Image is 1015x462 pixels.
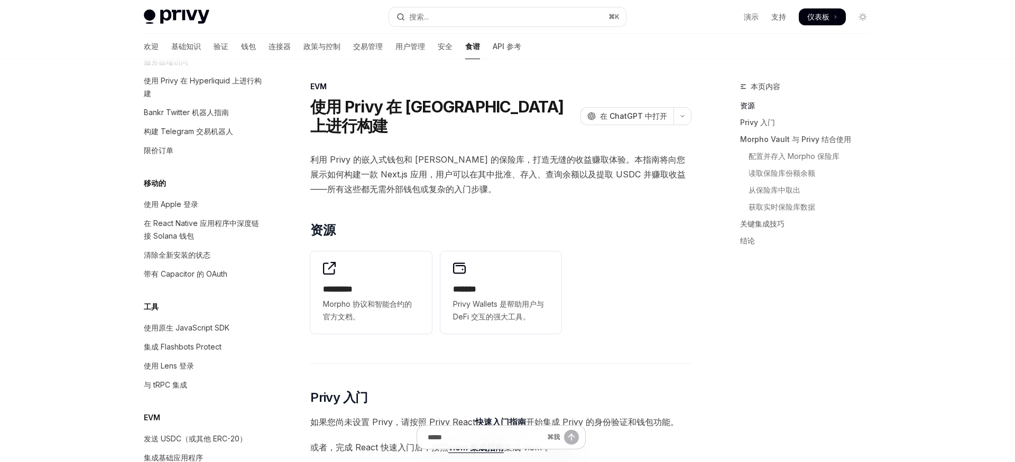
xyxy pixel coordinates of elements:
[144,323,229,332] font: 使用原生 JavaScript SDK
[144,127,233,136] font: 构建 Telegram 交易机器人
[526,417,679,427] font: 开始集成 Privy 的身份验证和钱包功能。
[744,12,759,21] font: 演示
[395,34,425,59] a: 用户管理
[144,10,209,24] img: 灯光标志
[144,178,166,187] font: 移动的
[740,118,775,127] font: Privy 入门
[144,269,227,278] font: 带有 Capacitor 的 OAuth
[740,101,755,110] font: 资源
[135,122,271,141] a: 构建 Telegram 交易机器人
[135,71,271,103] a: 使用 Privy 在 Hyperliquid 上进行构建
[751,82,780,91] font: 本页内容
[269,34,291,59] a: 连接器
[310,417,475,427] font: 如果您尚未设置 Privy，请按照 Privy React
[740,131,880,148] a: Morpho Vault 与 Privy 结合使用
[135,214,271,246] a: 在 React Native 应用程序中深度链接 Solana 钱包
[409,12,429,21] font: 搜索...
[440,251,562,334] a: **** **Privy Wallets 是帮助用户与 DeFi 交互的强大工具。
[144,361,194,370] font: 使用 Lens 登录
[465,34,480,59] a: 食谱
[214,34,228,59] a: 验证
[144,413,160,422] font: EVM
[303,34,340,59] a: 政策与控制
[580,107,673,125] button: 在 ChatGPT 中打开
[740,236,755,245] font: 结论
[740,148,880,165] a: 配置并存入 Morpho 保险库
[144,250,210,259] font: 清除全新安装的状态
[771,12,786,22] a: 支持
[241,42,256,51] font: 钱包
[353,42,383,51] font: 交易管理
[144,34,159,59] a: 欢迎
[144,342,222,351] font: 集成 Flashbots Protect
[771,12,786,21] font: 支持
[353,34,383,59] a: 交易管理
[749,185,800,194] font: 从保险库中取出
[144,453,203,462] font: 集成基础应用程序
[144,302,159,311] font: 工具
[740,199,880,215] a: 获取实时保险库数据
[241,34,256,59] a: 钱包
[749,202,815,211] font: 获取实时保险库数据
[438,42,453,51] font: 安全
[564,430,579,445] button: 发送消息
[749,152,839,161] font: 配置并存入 Morpho 保险库
[135,246,271,265] a: 清除全新安装的状态
[740,165,880,182] a: 读取保险库份额余额
[171,34,201,59] a: 基础知识
[615,13,620,21] font: K
[310,390,367,405] font: Privy 入门
[144,146,173,155] font: 限价订单
[799,8,846,25] a: 仪表板
[807,12,829,21] font: 仪表板
[493,34,521,59] a: API 参考
[303,42,340,51] font: 政策与控制
[740,97,880,114] a: 资源
[740,182,880,199] a: 从保险库中取出
[740,114,880,131] a: Privy 入门
[493,42,521,51] font: API 参考
[135,337,271,356] a: 集成 Flashbots Protect
[135,195,271,214] a: 使用 Apple 登录
[144,200,198,209] font: 使用 Apple 登录
[310,97,564,135] font: 使用 Privy 在 [GEOGRAPHIC_DATA] 上进行构建
[135,429,271,448] a: 发送 USDC（或其他 ERC-20）
[144,108,229,117] font: Bankr Twitter 机器人指南
[144,434,247,443] font: 发送 USDC（或其他 ERC-20）
[269,42,291,51] font: 连接器
[310,222,335,238] font: 资源
[135,141,271,160] a: 限价订单
[744,12,759,22] a: 演示
[171,42,201,51] font: 基础知识
[428,426,543,449] input: 提问...
[740,219,785,228] font: 关键集成技巧
[608,13,615,21] font: ⌘
[323,299,412,321] font: Morpho 协议和智能合约的官方文档。
[438,34,453,59] a: 安全
[740,215,880,232] a: 关键集成技巧
[465,42,480,51] font: 食谱
[453,299,544,321] font: Privy Wallets 是帮助用户与 DeFi 交互的强大工具。
[600,111,667,120] font: 在 ChatGPT 中打开
[475,417,526,428] a: 快速入门指南
[144,380,187,389] font: 与 tRPC 集成
[854,8,871,25] button: 切换暗模式
[740,135,851,144] font: Morpho Vault 与 Privy 结合使用
[740,232,880,249] a: 结论
[310,154,686,194] font: 利用 Privy 的嵌入式钱包和 [PERSON_NAME] 的保险库，打造无缝的收益赚取体验。本指南将向您展示如何构建一款 Next.js 应用，用户可以在其中批准、存入、查询余额以及提取 U...
[144,42,159,51] font: 欢迎
[310,82,327,91] font: EVM
[135,356,271,375] a: 使用 Lens 登录
[135,103,271,122] a: Bankr Twitter 机器人指南
[749,168,815,177] font: 读取保险库份额余额
[395,42,425,51] font: 用户管理
[135,265,271,284] a: 带有 Capacitor 的 OAuth
[144,219,259,240] font: 在 React Native 应用程序中深度链接 Solana 钱包
[135,375,271,394] a: 与 tRPC 集成
[389,7,626,26] button: 打开搜索
[144,76,262,98] font: 使用 Privy 在 Hyperliquid 上进行构建
[135,318,271,337] a: 使用原生 JavaScript SDK
[214,42,228,51] font: 验证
